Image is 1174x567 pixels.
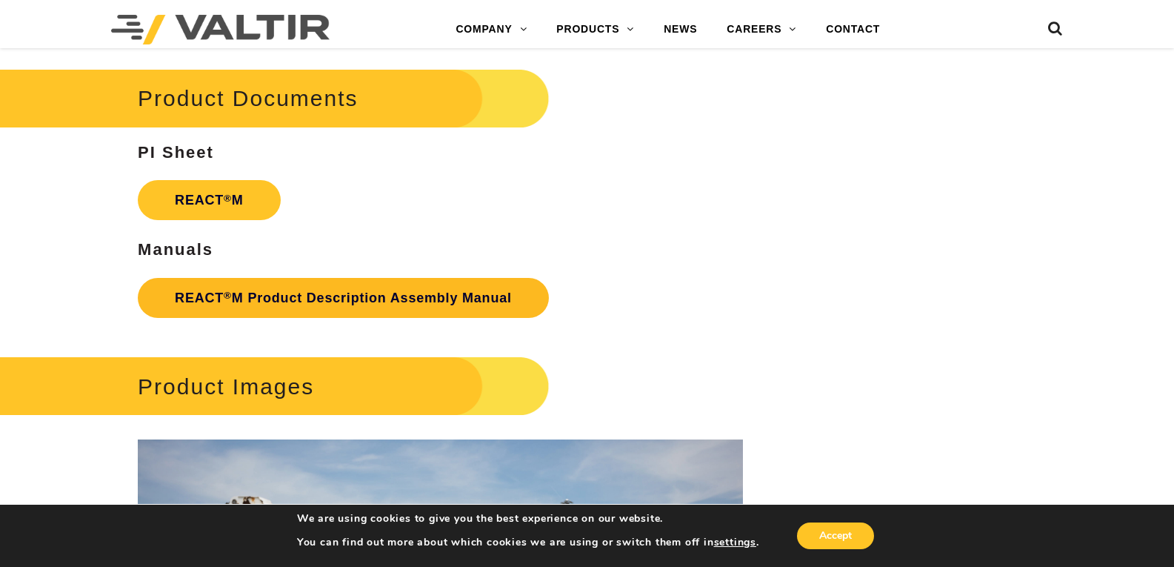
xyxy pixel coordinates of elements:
[138,278,549,318] a: REACT®M Product Description Assembly Manual
[111,15,330,44] img: Valtir
[175,193,244,208] strong: REACT M
[138,143,214,162] strong: PI Sheet
[712,15,811,44] a: CAREERS
[441,15,541,44] a: COMPANY
[297,512,759,525] p: We are using cookies to give you the best experience on our website.
[224,193,232,204] sup: ®
[714,536,756,549] button: settings
[797,523,874,549] button: Accept
[224,290,232,301] sup: ®
[138,240,213,259] strong: Manuals
[297,536,759,549] p: You can find out more about which cookies we are using or switch them off in .
[811,15,895,44] a: CONTACT
[541,15,649,44] a: PRODUCTS
[649,15,712,44] a: NEWS
[138,180,281,220] a: REACT®M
